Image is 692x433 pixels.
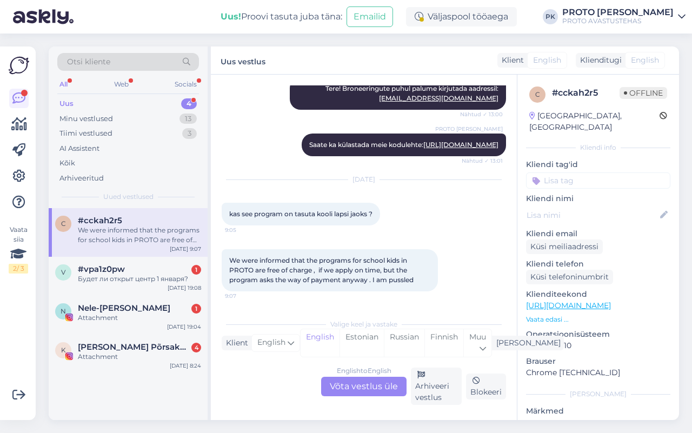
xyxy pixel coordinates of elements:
div: Arhiveeritud [59,173,104,184]
p: Brauser [526,356,670,367]
span: Offline [620,87,667,99]
div: Finnish [424,329,463,357]
div: [DATE] 8:24 [170,362,201,370]
span: Muu [469,332,486,342]
div: Russian [384,329,424,357]
div: 13 [179,114,197,124]
span: c [61,219,66,228]
div: PK [543,9,558,24]
div: Web [112,77,131,91]
div: Väljaspool tööaega [406,7,517,26]
div: [DATE] 19:04 [167,323,201,331]
p: Operatsioonisüsteem [526,329,670,340]
div: [DATE] 9:07 [170,245,201,253]
div: PROTO AVASTUSTEHAS [562,17,674,25]
div: English to English [337,366,391,376]
span: PROTO [PERSON_NAME] [435,125,503,133]
span: #vpa1z0pw [78,264,125,274]
div: Socials [172,77,199,91]
span: We were informed that the programs for school kids in PROTO are free of charge , if we apply on t... [229,256,414,284]
div: Küsi meiliaadressi [526,239,603,254]
div: Arhiveeri vestlus [411,368,462,405]
a: [URL][DOMAIN_NAME] [526,301,611,310]
p: Kliendi email [526,228,670,239]
span: K [61,346,66,354]
div: Klient [497,55,524,66]
span: v [61,268,65,276]
span: English [533,55,561,66]
div: Uus [59,98,74,109]
a: [EMAIL_ADDRESS][DOMAIN_NAME] [379,94,498,102]
div: [DATE] [222,175,506,184]
span: #cckah2r5 [78,216,122,225]
div: [DATE] 19:08 [168,284,201,292]
p: Kliendi nimi [526,193,670,204]
div: Võta vestlus üle [321,377,407,396]
div: Proovi tasuta juba täna: [221,10,342,23]
a: PROTO [PERSON_NAME]PROTO AVASTUSTEHAS [562,8,686,25]
label: Uus vestlus [221,53,265,68]
input: Lisa tag [526,172,670,189]
p: Chrome [TECHNICAL_ID] [526,367,670,378]
div: Estonian [340,329,384,357]
div: Minu vestlused [59,114,113,124]
div: # cckah2r5 [552,86,620,99]
div: PROTO [PERSON_NAME] [562,8,674,17]
div: Tiimi vestlused [59,128,112,139]
div: Kõik [59,158,75,169]
div: Klienditugi [576,55,622,66]
span: English [631,55,659,66]
span: Saate ka külastada meie kodulehte: [309,141,498,149]
div: 4 [191,343,201,352]
div: Attachment [78,313,201,323]
div: 4 [181,98,197,109]
span: Nähtud ✓ 13:00 [460,110,503,118]
span: N [61,307,66,315]
div: 2 / 3 [9,264,28,274]
b: Uus! [221,11,241,22]
div: English [301,329,340,357]
div: 3 [182,128,197,139]
div: Valige keel ja vastake [222,319,506,329]
p: Vaata edasi ... [526,315,670,324]
div: Küsi telefoninumbrit [526,270,613,284]
p: Klienditeekond [526,289,670,300]
p: Märkmed [526,405,670,417]
span: 9:05 [225,226,265,234]
span: 9:07 [225,292,265,300]
div: Kliendi info [526,143,670,152]
div: Vaata siia [9,225,28,274]
div: Klient [222,337,248,349]
p: Kliendi tag'id [526,159,670,170]
div: [PERSON_NAME] [492,337,561,349]
p: Windows 10 [526,340,670,351]
span: English [257,337,285,349]
input: Lisa nimi [527,209,658,221]
div: We were informed that the programs for school kids in PROTO are free of charge , if we apply on t... [78,225,201,245]
button: Emailid [347,6,393,27]
div: 1 [191,265,201,275]
div: All [57,77,70,91]
div: Будет ли открыт центр 1 января? [78,274,201,284]
span: Kolm Põrsakest [78,342,190,352]
span: Nele-Liis Kallak [78,303,170,313]
img: Askly Logo [9,55,29,76]
div: 1 [191,304,201,314]
span: c [535,90,540,98]
div: AI Assistent [59,143,99,154]
div: Attachment [78,352,201,362]
span: kas see program on tasuta kooli lapsi jaoks ? [229,210,372,218]
p: Kliendi telefon [526,258,670,270]
div: [GEOGRAPHIC_DATA], [GEOGRAPHIC_DATA] [529,110,660,133]
span: Uued vestlused [103,192,154,202]
span: Otsi kliente [67,56,110,68]
div: [PERSON_NAME] [526,389,670,399]
div: Blokeeri [466,374,506,399]
span: Nähtud ✓ 13:01 [462,157,503,165]
a: [URL][DOMAIN_NAME] [423,141,498,149]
